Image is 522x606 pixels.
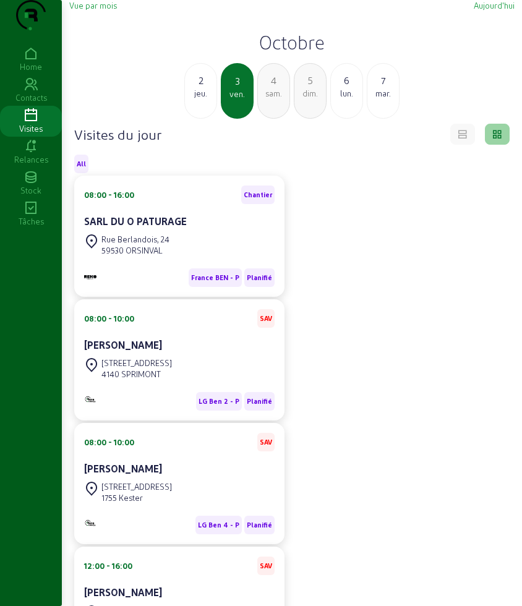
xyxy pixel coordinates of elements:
[331,88,362,99] div: lun.
[101,357,172,369] div: [STREET_ADDRESS]
[84,313,134,324] div: 08:00 - 10:00
[258,88,289,99] div: sam.
[101,234,169,245] div: Rue Berlandois, 24
[101,481,172,492] div: [STREET_ADDRESS]
[101,492,172,503] div: 1755 Kester
[101,245,169,256] div: 59530 ORSINVAL
[69,31,515,53] h2: Octobre
[260,561,272,570] span: SAV
[260,438,272,446] span: SAV
[84,215,187,227] cam-card-title: SARL DU O PATURAGE
[258,73,289,88] div: 4
[185,88,216,99] div: jeu.
[74,126,161,143] h4: Visites du jour
[247,521,272,529] span: Planifié
[331,73,362,88] div: 6
[84,339,162,351] cam-card-title: [PERSON_NAME]
[367,88,399,99] div: mar.
[84,189,134,200] div: 08:00 - 16:00
[294,73,326,88] div: 5
[294,88,326,99] div: dim.
[247,273,272,282] span: Planifié
[474,1,515,10] span: Aujourd'hui
[198,521,239,529] span: LG Ben 4 - P
[222,74,252,88] div: 3
[191,273,239,282] span: France BEN - P
[244,190,272,199] span: Chantier
[84,437,134,448] div: 08:00 - 10:00
[101,369,172,380] div: 4140 SPRIMONT
[84,275,96,280] img: B2B - PVELEC
[247,397,272,406] span: Planifié
[199,397,239,406] span: LG Ben 2 - P
[84,395,96,403] img: Monitoring et Maintenance
[77,160,86,168] span: All
[222,88,252,100] div: ven.
[84,586,162,598] cam-card-title: [PERSON_NAME]
[84,463,162,474] cam-card-title: [PERSON_NAME]
[84,519,96,527] img: Monitoring et Maintenance
[69,1,117,10] span: Vue par mois
[260,314,272,323] span: SAV
[367,73,399,88] div: 7
[84,560,132,571] div: 12:00 - 16:00
[185,73,216,88] div: 2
